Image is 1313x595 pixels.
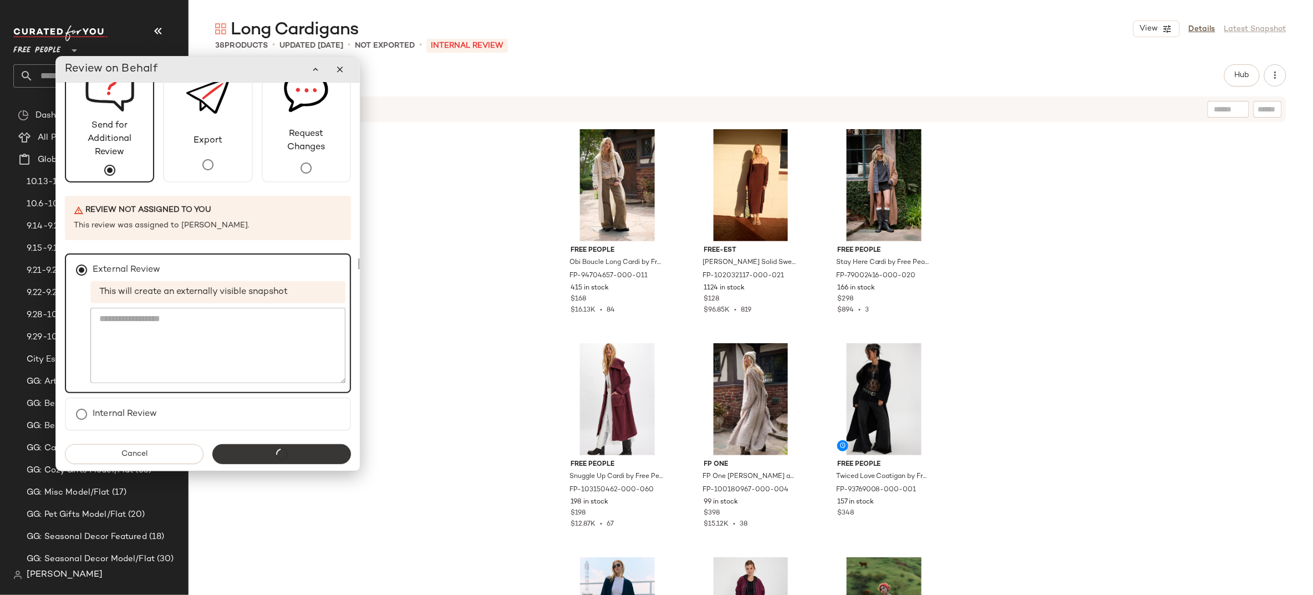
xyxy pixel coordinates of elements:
span: $168 [571,294,586,304]
span: Export [186,134,230,148]
span: 67 [607,521,614,528]
span: 819 [741,307,752,314]
span: • [596,307,607,314]
span: $16.13K [571,307,596,314]
span: Global Clipboards [38,154,110,166]
span: GG: Pet Gifts Model/Flat [27,508,126,521]
span: (17) [110,486,127,499]
span: Obi Boucle Long Cardi by Free People in White, Size: L [569,258,663,268]
img: 100180967_004_0 [695,343,807,455]
img: 103150462_060_a [562,343,673,455]
img: svg%3e [18,110,29,121]
img: 102032117_021_c [695,129,807,241]
span: Free People [571,460,664,470]
span: Long Cardigans [231,19,359,41]
span: $298 [837,294,853,304]
span: City Essentials Selling [27,353,118,366]
span: FP One [704,460,798,470]
img: svg%3e [13,571,22,579]
img: svg%3e [284,56,328,128]
span: Review not assigned to you [86,205,211,216]
button: Hub [1224,64,1260,87]
span: All Products [38,131,87,144]
span: 9.21-9.27 Top 500 Products [27,265,135,277]
span: [PERSON_NAME] [27,568,103,582]
span: • [348,39,350,52]
span: 9.29-10.3 AM Newness [27,331,119,344]
span: GG: Seasonal Decor Model/Flat [27,553,155,566]
p: updated [DATE] [279,40,343,52]
span: FP-103150462-000-060 [569,485,654,495]
span: GG: Bestsellers Model/Flat [27,420,136,433]
span: 415 in stock [571,283,609,293]
span: 10.13-10.17 AM Newness [27,176,128,189]
img: svg%3e [215,23,226,34]
span: FP One [PERSON_NAME] at Free People in Grey, Size: XS/S [703,472,797,482]
span: Free People [837,246,931,256]
span: FP-94704657-000-011 [569,271,648,281]
span: GG: Seasonal Decor Featured [27,531,147,543]
span: $398 [704,508,720,518]
span: • [272,39,275,52]
span: Free People [571,246,664,256]
span: 166 in stock [837,283,875,293]
span: [PERSON_NAME] Solid Sweater Dress Set by free-est at Free People in Brown, Size: XL [703,258,797,268]
span: This review was assigned to [PERSON_NAME]. [74,220,250,231]
button: View [1133,21,1180,37]
span: $12.87K [571,521,596,528]
span: FP-93769008-000-001 [836,485,917,495]
span: GG: Artisan [27,375,74,388]
span: 38 [215,42,225,50]
span: (30) [155,553,174,566]
span: 9.28-10.4 Top 500 Products [27,309,139,322]
span: • [729,521,740,528]
span: GG: Cozy Gifts Model/Flat [27,464,134,477]
span: GG: Beauty Model/Flat [27,398,119,410]
span: $894 [837,307,854,314]
span: 99 in stock [704,497,739,507]
span: 84 [607,307,615,314]
span: $96.85K [704,307,730,314]
span: • [419,39,422,52]
img: svg%3e [186,56,230,134]
span: FP-79002416-000-020 [836,271,916,281]
span: 1124 in stock [704,283,745,293]
span: • [730,307,741,314]
span: 9.22-9.26 AM Newness [27,287,117,299]
span: Free People [13,38,61,58]
span: 9.15-9.19 AM Newness [27,242,118,255]
span: $198 [571,508,586,518]
img: 79002416_020_0 [828,129,940,241]
span: This will create an externally visible snapshot [90,281,345,303]
img: 93769008_001_a [828,343,940,455]
p: INTERNAL REVIEW [426,39,508,53]
span: Snuggle Up Cardi by Free People in Red, Size: XL [569,472,663,482]
span: Hub [1234,71,1250,80]
span: View [1139,24,1158,33]
span: 198 in stock [571,497,608,507]
img: 94704657_011_0 [562,129,673,241]
span: FP-100180967-000-004 [703,485,789,495]
span: • [596,521,607,528]
span: FP-102032117-000-021 [703,271,785,281]
span: 38 [740,521,748,528]
span: (20) [126,508,145,521]
div: Products [215,40,268,52]
span: Free People [837,460,931,470]
span: $128 [704,294,720,304]
img: cfy_white_logo.C9jOOHJF.svg [13,26,108,41]
span: $15.12K [704,521,729,528]
p: Not Exported [355,40,415,52]
span: 3 [865,307,869,314]
span: $348 [837,508,854,518]
span: Twiced Love Coatigan by Free People in Black, Size: XS [836,472,930,482]
span: 9.14-9.20 Top 500 Products [27,220,139,233]
span: Dashboard [35,109,79,122]
span: 157 in stock [837,497,874,507]
span: Request Changes [263,128,350,154]
span: GG: Candles [27,442,78,455]
span: Stay Here Cardi by Free People in Brown, Size: XL [836,258,930,268]
span: free-est [704,246,798,256]
span: • [854,307,865,314]
a: Details [1189,23,1215,35]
